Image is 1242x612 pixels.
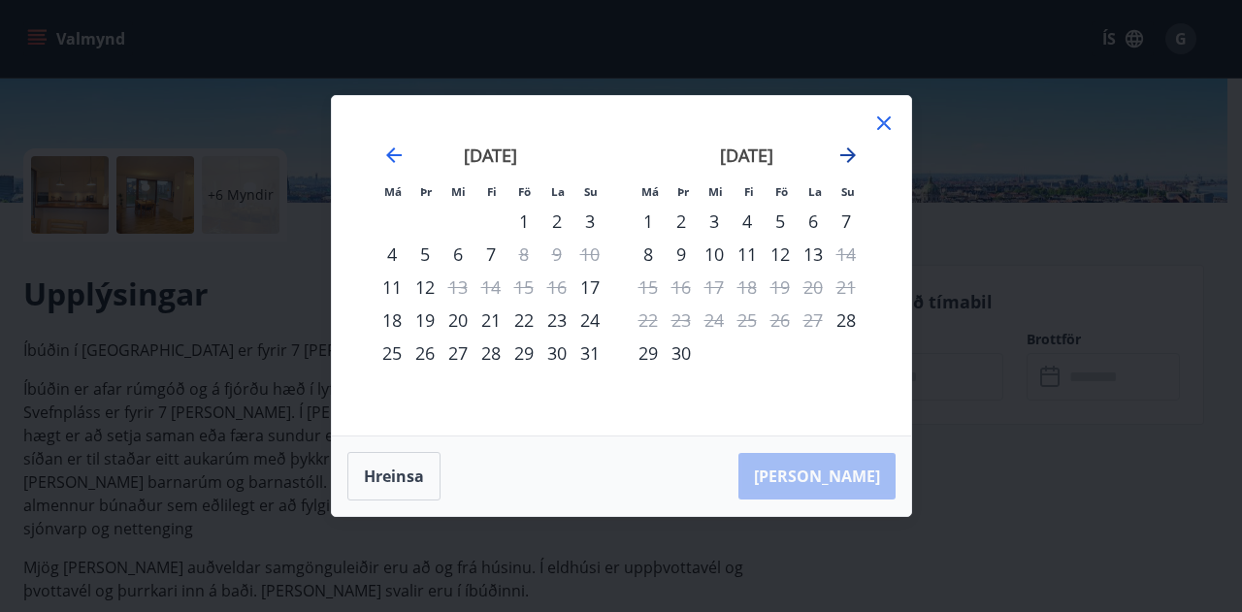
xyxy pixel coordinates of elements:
td: Choose föstudagur, 29. maí 2026 as your check-in date. It’s available. [507,337,540,370]
small: La [808,184,822,199]
td: Choose föstudagur, 12. júní 2026 as your check-in date. It’s available. [764,238,797,271]
td: Not available. þriðjudagur, 16. júní 2026 [665,271,698,304]
div: 11 [731,238,764,271]
td: Choose mánudagur, 8. júní 2026 as your check-in date. It’s available. [632,238,665,271]
div: 25 [376,337,409,370]
div: 22 [507,304,540,337]
strong: [DATE] [720,144,773,167]
div: Aðeins útritun í boði [441,271,474,304]
td: Not available. sunnudagur, 10. maí 2026 [573,238,606,271]
div: Aðeins innritun í boði [573,271,606,304]
div: 13 [797,238,830,271]
td: Choose fimmtudagur, 28. maí 2026 as your check-in date. It’s available. [474,337,507,370]
small: Fi [744,184,754,199]
div: Calendar [355,119,888,412]
td: Choose fimmtudagur, 7. maí 2026 as your check-in date. It’s available. [474,238,507,271]
td: Choose þriðjudagur, 19. maí 2026 as your check-in date. It’s available. [409,304,441,337]
td: Choose laugardagur, 13. júní 2026 as your check-in date. It’s available. [797,238,830,271]
div: 21 [474,304,507,337]
small: Fö [775,184,788,199]
div: Aðeins útritun í boði [507,238,540,271]
td: Not available. föstudagur, 8. maí 2026 [507,238,540,271]
div: 31 [573,337,606,370]
div: 12 [764,238,797,271]
small: Fi [487,184,497,199]
div: 1 [632,205,665,238]
td: Choose mánudagur, 25. maí 2026 as your check-in date. It’s available. [376,337,409,370]
div: Move backward to switch to the previous month. [382,144,406,167]
td: Not available. laugardagur, 9. maí 2026 [540,238,573,271]
div: 8 [632,238,665,271]
td: Choose mánudagur, 1. júní 2026 as your check-in date. It’s available. [632,205,665,238]
td: Not available. fimmtudagur, 25. júní 2026 [731,304,764,337]
td: Not available. sunnudagur, 14. júní 2026 [830,238,863,271]
small: Þr [677,184,689,199]
div: 6 [441,238,474,271]
td: Choose miðvikudagur, 6. maí 2026 as your check-in date. It’s available. [441,238,474,271]
td: Not available. laugardagur, 20. júní 2026 [797,271,830,304]
div: 27 [441,337,474,370]
small: Má [641,184,659,199]
div: 5 [409,238,441,271]
small: La [551,184,565,199]
div: Aðeins innritun í boði [830,304,863,337]
div: 24 [573,304,606,337]
td: Choose mánudagur, 11. maí 2026 as your check-in date. It’s available. [376,271,409,304]
td: Choose föstudagur, 22. maí 2026 as your check-in date. It’s available. [507,304,540,337]
small: Mi [451,184,466,199]
small: Su [584,184,598,199]
td: Not available. sunnudagur, 21. júní 2026 [830,271,863,304]
td: Choose sunnudagur, 7. júní 2026 as your check-in date. It’s available. [830,205,863,238]
div: 12 [409,271,441,304]
div: 19 [409,304,441,337]
td: Choose þriðjudagur, 30. júní 2026 as your check-in date. It’s available. [665,337,698,370]
div: 18 [376,304,409,337]
td: Not available. föstudagur, 19. júní 2026 [764,271,797,304]
td: Not available. föstudagur, 15. maí 2026 [507,271,540,304]
small: Má [384,184,402,199]
div: 5 [764,205,797,238]
td: Not available. mánudagur, 22. júní 2026 [632,304,665,337]
td: Choose þriðjudagur, 2. júní 2026 as your check-in date. It’s available. [665,205,698,238]
td: Choose mánudagur, 18. maí 2026 as your check-in date. It’s available. [376,304,409,337]
td: Not available. föstudagur, 26. júní 2026 [764,304,797,337]
td: Choose þriðjudagur, 9. júní 2026 as your check-in date. It’s available. [665,238,698,271]
td: Choose sunnudagur, 17. maí 2026 as your check-in date. It’s available. [573,271,606,304]
td: Choose þriðjudagur, 12. maí 2026 as your check-in date. It’s available. [409,271,441,304]
small: Mi [708,184,723,199]
td: Choose fimmtudagur, 4. júní 2026 as your check-in date. It’s available. [731,205,764,238]
div: 26 [409,337,441,370]
div: 30 [665,337,698,370]
td: Choose sunnudagur, 3. maí 2026 as your check-in date. It’s available. [573,205,606,238]
td: Choose sunnudagur, 31. maí 2026 as your check-in date. It’s available. [573,337,606,370]
div: 9 [665,238,698,271]
td: Choose miðvikudagur, 20. maí 2026 as your check-in date. It’s available. [441,304,474,337]
td: Not available. fimmtudagur, 18. júní 2026 [731,271,764,304]
strong: [DATE] [464,144,517,167]
td: Not available. laugardagur, 27. júní 2026 [797,304,830,337]
div: 4 [376,238,409,271]
td: Choose miðvikudagur, 10. júní 2026 as your check-in date. It’s available. [698,238,731,271]
div: 23 [540,304,573,337]
td: Choose föstudagur, 5. júní 2026 as your check-in date. It’s available. [764,205,797,238]
td: Choose miðvikudagur, 3. júní 2026 as your check-in date. It’s available. [698,205,731,238]
td: Choose mánudagur, 4. maí 2026 as your check-in date. It’s available. [376,238,409,271]
td: Not available. laugardagur, 16. maí 2026 [540,271,573,304]
div: 1 [507,205,540,238]
div: 30 [540,337,573,370]
td: Choose þriðjudagur, 26. maí 2026 as your check-in date. It’s available. [409,337,441,370]
div: Move forward to switch to the next month. [836,144,860,167]
td: Not available. fimmtudagur, 14. maí 2026 [474,271,507,304]
div: 7 [474,238,507,271]
small: Þr [420,184,432,199]
td: Choose þriðjudagur, 5. maí 2026 as your check-in date. It’s available. [409,238,441,271]
div: 3 [698,205,731,238]
td: Not available. miðvikudagur, 13. maí 2026 [441,271,474,304]
small: Su [841,184,855,199]
div: 7 [830,205,863,238]
div: Aðeins útritun í boði [830,238,863,271]
div: 29 [507,337,540,370]
div: 29 [632,337,665,370]
div: 20 [441,304,474,337]
div: 2 [665,205,698,238]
